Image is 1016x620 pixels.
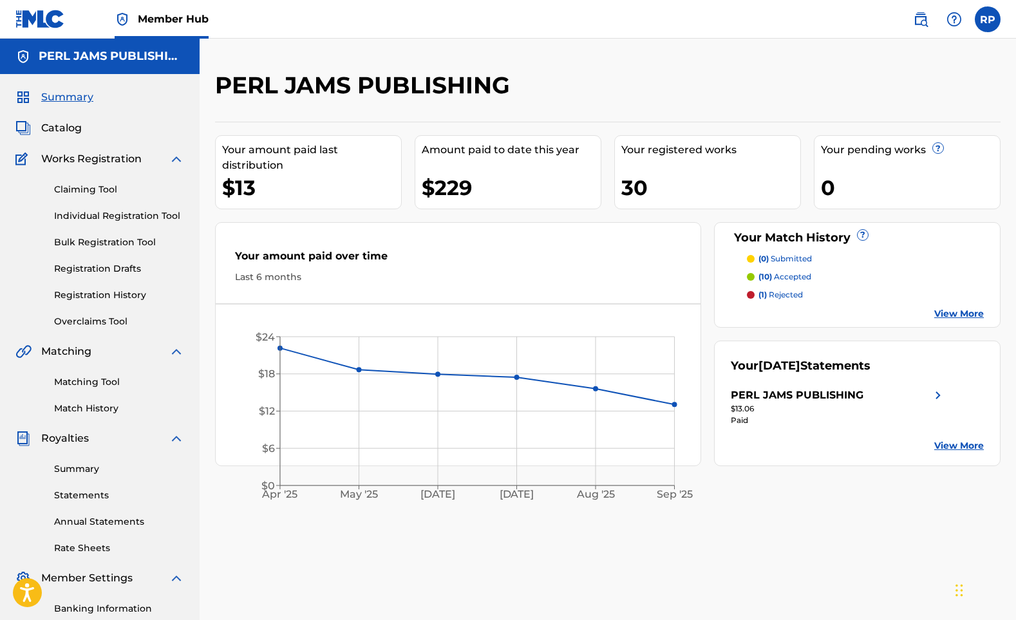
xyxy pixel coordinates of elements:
[934,439,984,453] a: View More
[54,515,184,529] a: Annual Statements
[41,431,89,446] span: Royalties
[933,143,943,153] span: ?
[54,315,184,328] a: Overclaims Tool
[422,142,601,158] div: Amount paid to date this year
[420,489,455,501] tspan: [DATE]
[15,570,31,586] img: Member Settings
[758,271,811,283] p: accepted
[621,142,800,158] div: Your registered works
[422,173,601,202] div: $229
[222,173,401,202] div: $13
[41,570,133,586] span: Member Settings
[946,12,962,27] img: help
[747,289,984,301] a: (1) rejected
[54,262,184,276] a: Registration Drafts
[15,10,65,28] img: MLC Logo
[955,571,963,610] div: Drag
[758,290,767,299] span: (1)
[758,289,803,301] p: rejected
[340,489,378,501] tspan: May '25
[54,236,184,249] a: Bulk Registration Tool
[41,151,142,167] span: Works Registration
[934,307,984,321] a: View More
[41,344,91,359] span: Matching
[54,183,184,196] a: Claiming Tool
[262,442,275,455] tspan: $6
[731,415,946,426] div: Paid
[913,12,928,27] img: search
[54,462,184,476] a: Summary
[256,331,275,343] tspan: $24
[500,489,534,501] tspan: [DATE]
[747,271,984,283] a: (10) accepted
[261,480,275,492] tspan: $0
[821,142,1000,158] div: Your pending works
[952,558,1016,620] iframe: Chat Widget
[169,151,184,167] img: expand
[941,6,967,32] div: Help
[54,288,184,302] a: Registration History
[54,375,184,389] a: Matching Tool
[731,388,946,426] a: PERL JAMS PUBLISHINGright chevron icon$13.06Paid
[731,388,863,403] div: PERL JAMS PUBLISHING
[54,209,184,223] a: Individual Registration Tool
[235,270,681,284] div: Last 6 months
[576,489,615,501] tspan: Aug '25
[930,388,946,403] img: right chevron icon
[169,431,184,446] img: expand
[235,249,681,270] div: Your amount paid over time
[15,89,31,105] img: Summary
[747,253,984,265] a: (0) submitted
[758,272,772,281] span: (10)
[215,71,516,100] h2: PERL JAMS PUBLISHING
[975,6,1001,32] div: User Menu
[39,49,184,64] h5: PERL JAMS PUBLISHING
[41,120,82,136] span: Catalog
[980,413,1016,516] iframe: Resource Center
[258,368,275,380] tspan: $18
[54,541,184,555] a: Rate Sheets
[54,602,184,615] a: Banking Information
[41,89,93,105] span: Summary
[262,489,298,501] tspan: Apr '25
[731,403,946,415] div: $13.06
[908,6,934,32] a: Public Search
[15,89,93,105] a: SummarySummary
[758,253,812,265] p: submitted
[169,344,184,359] img: expand
[15,120,82,136] a: CatalogCatalog
[222,142,401,173] div: Your amount paid last distribution
[858,230,868,240] span: ?
[15,49,31,64] img: Accounts
[259,405,275,417] tspan: $12
[15,344,32,359] img: Matching
[821,173,1000,202] div: 0
[15,151,32,167] img: Works Registration
[115,12,130,27] img: Top Rightsholder
[15,120,31,136] img: Catalog
[54,402,184,415] a: Match History
[657,489,693,501] tspan: Sep '25
[15,431,31,446] img: Royalties
[169,570,184,586] img: expand
[758,359,800,373] span: [DATE]
[758,254,769,263] span: (0)
[731,229,984,247] div: Your Match History
[621,173,800,202] div: 30
[138,12,209,26] span: Member Hub
[731,357,870,375] div: Your Statements
[54,489,184,502] a: Statements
